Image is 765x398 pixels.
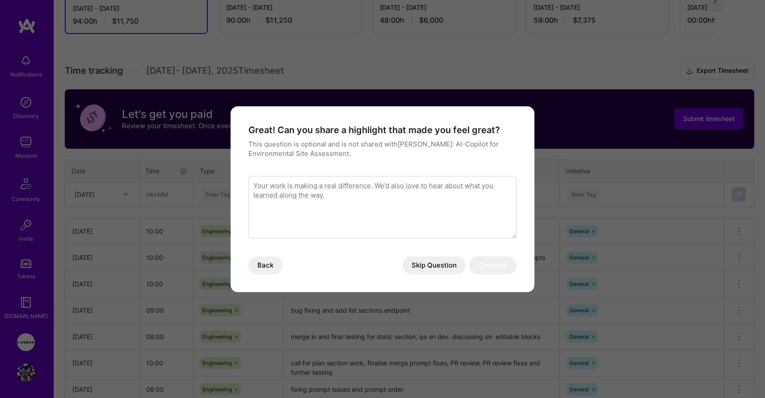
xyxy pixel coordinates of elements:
p: This question is optional and is not shared with [PERSON_NAME]: AI-Copilot for Environmental Site... [248,139,517,158]
button: Skip Question [403,256,466,274]
button: Back [248,256,282,274]
div: modal [231,106,534,292]
button: Continue [469,256,517,274]
h4: Great! Can you share a highlight that made you feel great? [248,124,517,136]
